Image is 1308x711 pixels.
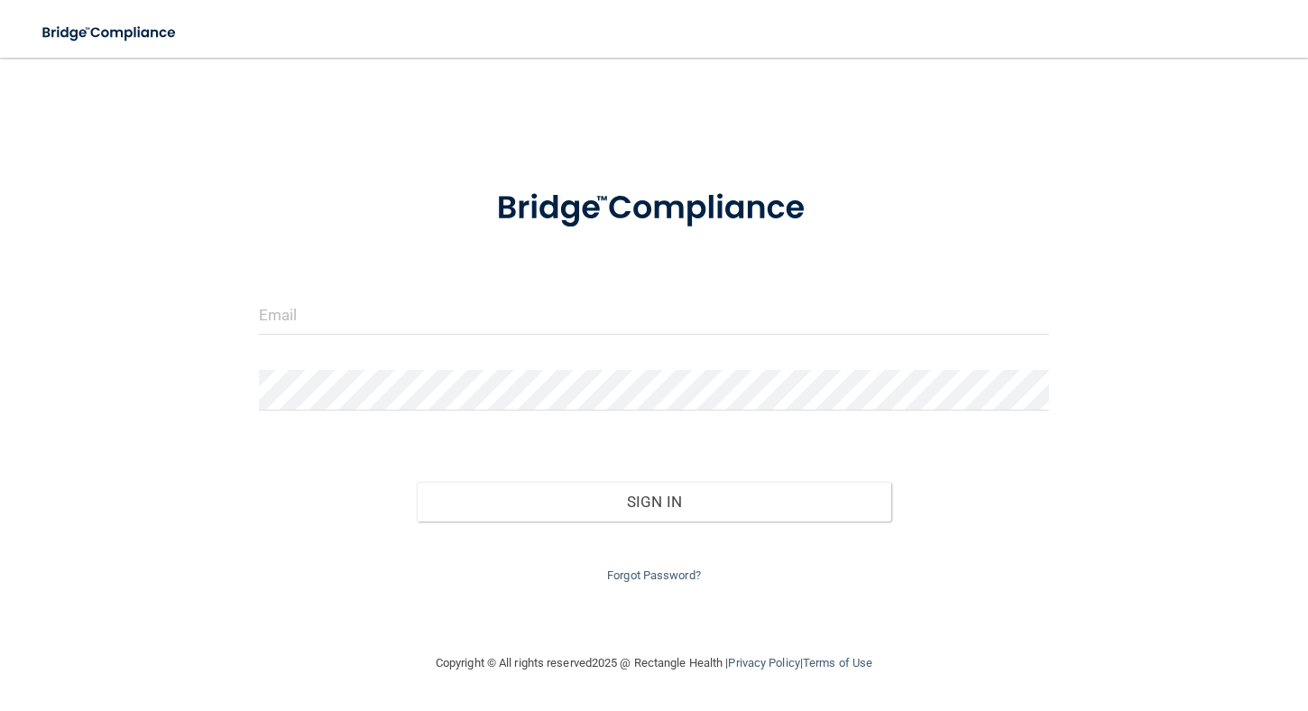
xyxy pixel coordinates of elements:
[259,294,1050,335] input: Email
[325,634,983,692] div: Copyright © All rights reserved 2025 @ Rectangle Health | |
[27,14,193,51] img: bridge_compliance_login_screen.278c3ca4.svg
[803,656,872,669] a: Terms of Use
[728,656,799,669] a: Privacy Policy
[607,568,701,582] a: Forgot Password?
[463,166,844,251] img: bridge_compliance_login_screen.278c3ca4.svg
[417,482,891,522] button: Sign In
